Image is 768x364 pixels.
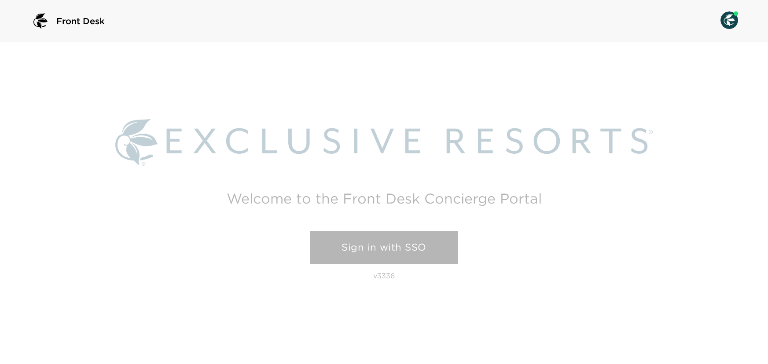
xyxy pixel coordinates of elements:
h2: Welcome to the Front Desk Concierge Portal [227,192,542,205]
img: Exclusive Resorts logo [115,119,653,166]
img: User [720,11,738,29]
span: Front Desk [56,15,105,27]
img: logo [30,11,51,32]
p: v3336 [373,271,395,280]
a: Sign in with SSO [310,231,458,264]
